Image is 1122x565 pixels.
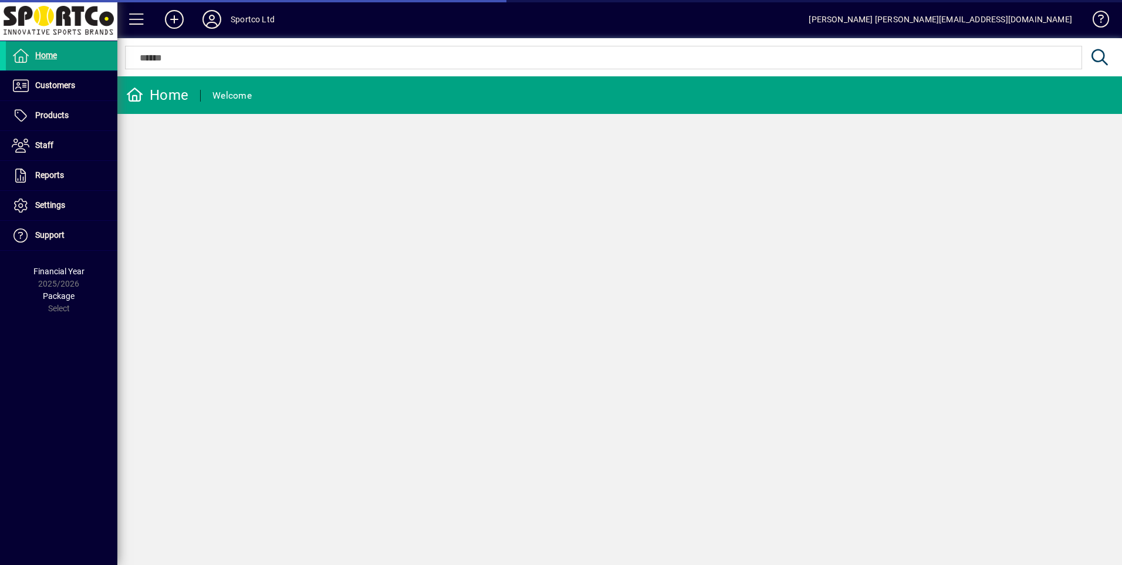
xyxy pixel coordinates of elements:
a: Reports [6,161,117,190]
span: Products [35,110,69,120]
span: Package [43,291,75,301]
div: Home [126,86,188,105]
div: Sportco Ltd [231,10,275,29]
span: Customers [35,80,75,90]
div: Welcome [212,86,252,105]
span: Support [35,230,65,240]
span: Staff [35,140,53,150]
a: Support [6,221,117,250]
button: Add [156,9,193,30]
a: Staff [6,131,117,160]
span: Financial Year [33,267,85,276]
a: Products [6,101,117,130]
button: Profile [193,9,231,30]
span: Settings [35,200,65,210]
div: [PERSON_NAME] [PERSON_NAME][EMAIL_ADDRESS][DOMAIN_NAME] [809,10,1072,29]
span: Home [35,51,57,60]
a: Knowledge Base [1084,2,1107,41]
a: Settings [6,191,117,220]
span: Reports [35,170,64,180]
a: Customers [6,71,117,100]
